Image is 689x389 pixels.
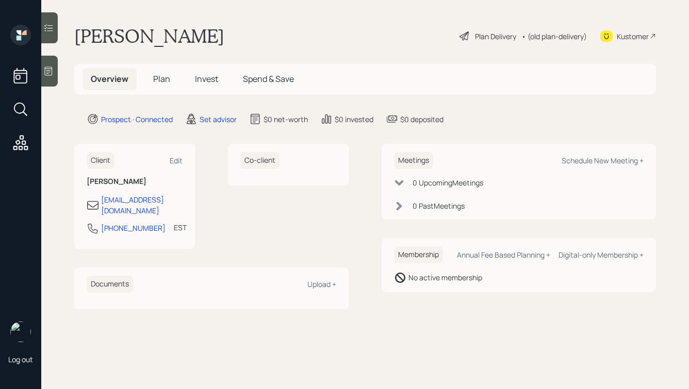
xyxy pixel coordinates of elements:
div: Kustomer [617,31,649,42]
div: $0 invested [335,114,373,125]
span: Invest [195,73,218,84]
div: Plan Delivery [475,31,516,42]
h1: [PERSON_NAME] [74,25,224,47]
span: Overview [91,73,128,84]
div: Edit [170,156,183,165]
div: 0 Upcoming Meeting s [413,177,483,188]
div: Log out [8,354,33,364]
div: Upload + [307,279,336,289]
span: Plan [153,73,170,84]
div: Annual Fee Based Planning + [457,250,550,260]
div: [PHONE_NUMBER] [101,223,166,233]
h6: Documents [87,276,133,293]
div: No active membership [408,272,482,283]
div: Set advisor [200,114,237,125]
div: $0 net-worth [264,114,308,125]
div: EST [174,222,187,233]
h6: Co-client [240,152,280,169]
h6: Meetings [394,152,433,169]
div: Schedule New Meeting + [562,156,644,165]
span: Spend & Save [243,73,294,84]
div: 0 Past Meeting s [413,200,465,211]
div: [EMAIL_ADDRESS][DOMAIN_NAME] [101,194,183,216]
div: • (old plan-delivery) [521,31,587,42]
h6: [PERSON_NAME] [87,177,183,186]
div: $0 deposited [400,114,444,125]
div: Prospect · Connected [101,114,173,125]
img: hunter_neumayer.jpg [10,322,31,342]
div: Digital-only Membership + [559,250,644,260]
h6: Client [87,152,114,169]
h6: Membership [394,246,443,263]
